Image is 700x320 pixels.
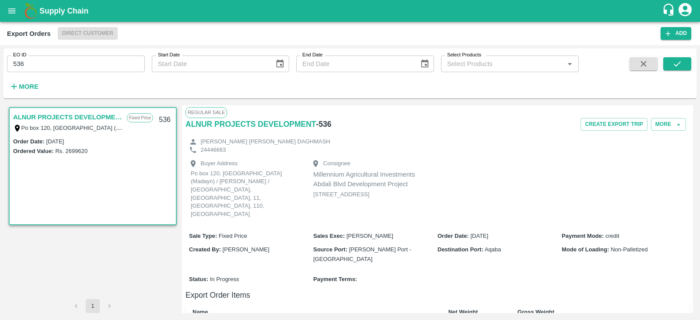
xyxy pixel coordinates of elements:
label: EO ID [13,52,26,59]
p: [PERSON_NAME] [PERSON_NAME] DAGHMASH [201,138,330,146]
button: page 1 [86,299,100,313]
b: Quantity [385,313,408,320]
span: [PERSON_NAME] [223,246,269,253]
b: Ordered Value [613,313,651,320]
button: More [7,79,41,94]
b: Status : [189,276,208,282]
label: End Date [302,52,322,59]
b: Sales Exec : [313,233,345,239]
span: Aqaba [485,246,501,253]
b: Gross Weight [518,309,554,315]
b: Brand [292,313,308,320]
b: Sale Type : [189,233,217,239]
b: Order Date : [437,233,469,239]
label: Po box 120, [GEOGRAPHIC_DATA] (Madayn) / [PERSON_NAME] / [GEOGRAPHIC_DATA], [GEOGRAPHIC_DATA], 11... [21,124,463,131]
input: Start Date [152,56,268,72]
button: open drawer [2,1,22,21]
button: Create Export Trip [581,118,647,131]
label: [DATE] [46,138,64,145]
b: Name [192,309,208,315]
b: Source Port : [313,246,347,253]
p: Fixed Price [127,113,153,122]
button: Choose date [272,56,288,72]
b: Payment Mode : [562,233,604,239]
p: Consignee [323,160,350,168]
span: Non-Palletized [611,246,648,253]
a: ALNUR PROJECTS DEVELOPMENT [185,118,316,130]
button: Open [564,58,575,70]
b: Mode of Loading : [562,246,609,253]
button: Choose date [416,56,433,72]
input: End Date [296,56,413,72]
b: Supply Chain [39,7,88,15]
div: customer-support [662,3,677,19]
b: Created By : [189,246,221,253]
span: [PERSON_NAME] [346,233,393,239]
label: Select Products [447,52,481,59]
div: 536 [154,110,176,130]
label: Order Date : [13,138,45,145]
h6: - 536 [316,118,332,130]
span: Fixed Price [219,233,247,239]
strong: More [19,83,38,90]
span: In Progress [210,276,239,282]
p: Buyer Address [201,160,238,168]
a: Supply Chain [39,5,662,17]
div: Export Orders [7,28,51,39]
p: [STREET_ADDRESS] [313,191,418,199]
p: Po box 120, [GEOGRAPHIC_DATA] (Madayn) / [PERSON_NAME] / [GEOGRAPHIC_DATA], [GEOGRAPHIC_DATA], 11... [191,170,296,218]
b: Destination Port : [437,246,483,253]
label: Ordered Value: [13,148,53,154]
h6: Export Order Items [185,289,689,301]
label: Rs. 2699620 [55,148,87,154]
label: Start Date [158,52,180,59]
span: [PERSON_NAME] Port - [GEOGRAPHIC_DATA] [313,246,411,262]
input: Enter EO ID [7,56,145,72]
span: [DATE] [470,233,488,239]
button: More [651,118,686,131]
b: Payment Terms : [313,276,357,282]
span: credit [605,233,619,239]
b: Net Weight [448,309,478,315]
a: ALNUR PROJECTS DEVELOPMENT [13,111,122,123]
span: Regular Sale [185,107,227,118]
p: Millennium Agricultural Investments‎ ‎Abdali Blvd Development Project [313,170,418,189]
nav: pagination navigation [68,299,118,313]
img: logo [22,2,39,20]
button: Add [661,27,691,40]
div: account of current user [677,2,693,20]
input: Select Products [444,58,562,70]
p: 24446663 [201,146,226,154]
